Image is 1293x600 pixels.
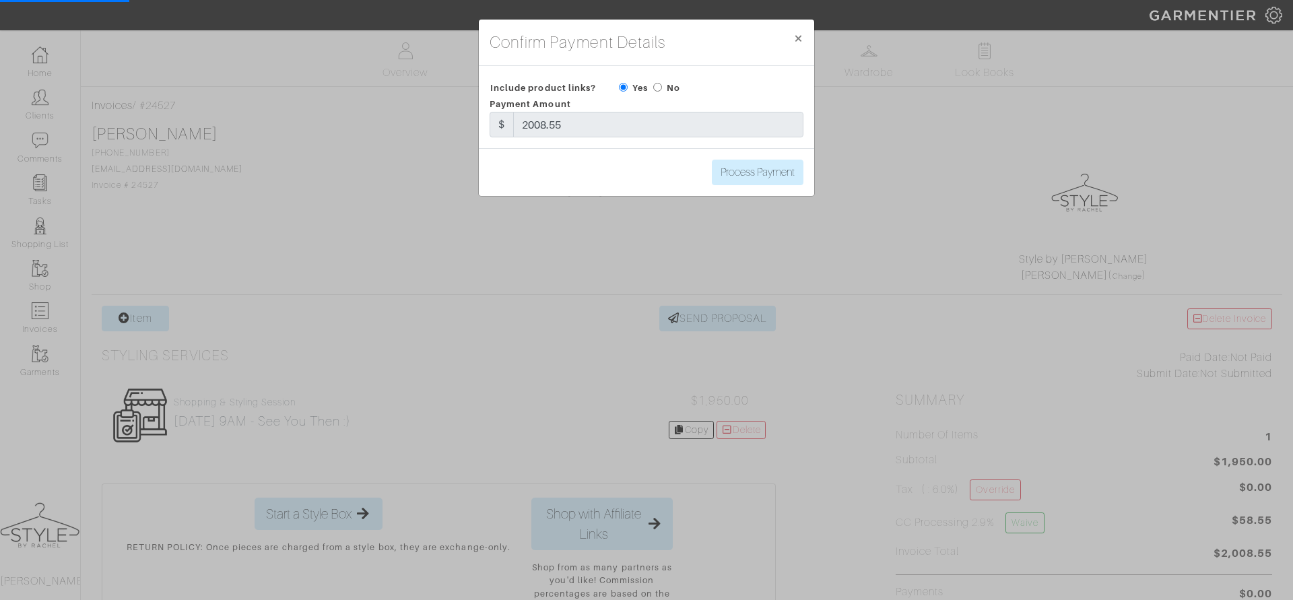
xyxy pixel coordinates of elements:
[490,112,514,137] div: $
[712,160,803,185] input: Process Payment
[667,81,680,94] label: No
[793,29,803,47] span: ×
[490,99,571,109] span: Payment Amount
[490,78,596,98] span: Include product links?
[632,81,648,94] label: Yes
[490,30,665,55] h4: Confirm Payment Details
